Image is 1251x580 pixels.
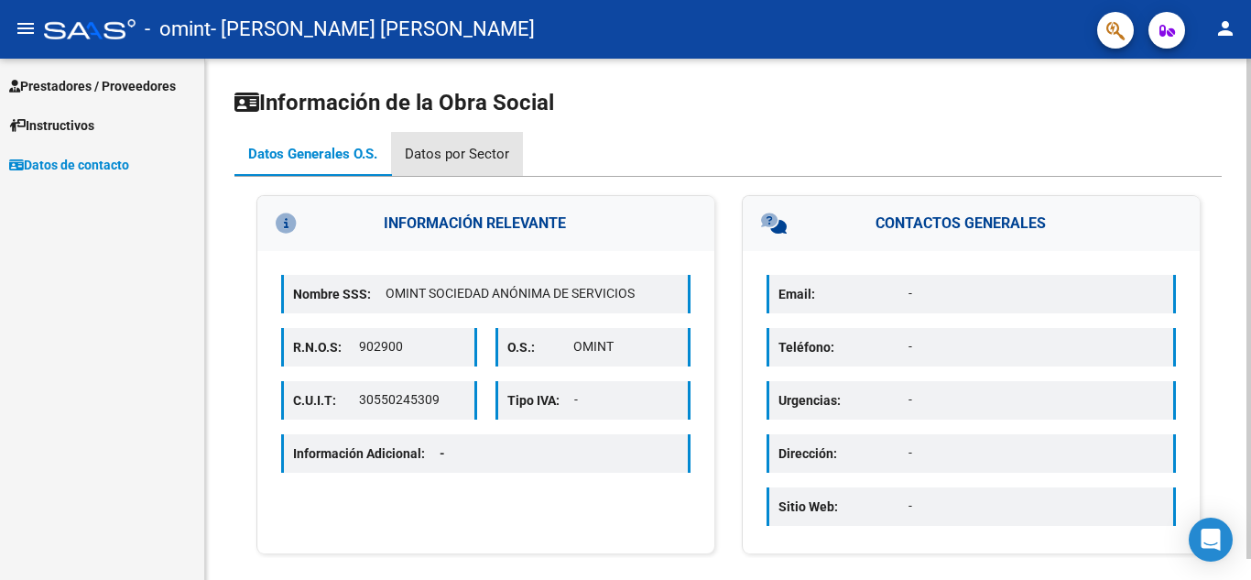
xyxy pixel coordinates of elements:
p: OMINT SOCIEDAD ANÓNIMA DE SERVICIOS [386,284,679,303]
p: 30550245309 [359,390,464,410]
div: Datos Generales O.S. [248,144,377,164]
p: O.S.: [507,337,573,357]
p: Dirección: [778,443,908,464]
p: C.U.I.T: [293,390,359,410]
span: Datos de contacto [9,155,129,175]
span: - [PERSON_NAME] [PERSON_NAME] [211,9,535,49]
p: - [908,390,1164,410]
p: - [574,390,680,410]
span: - omint [145,9,211,49]
p: - [908,443,1164,463]
p: Sitio Web: [778,497,908,517]
p: - [908,284,1164,303]
span: Prestadores / Proveedores [9,76,176,96]
p: Urgencias: [778,390,908,410]
h3: INFORMACIÓN RELEVANTE [257,196,714,251]
div: Datos por Sector [405,144,509,164]
mat-icon: menu [15,17,37,39]
p: Nombre SSS: [293,284,386,304]
span: - [440,446,445,461]
p: 902900 [359,337,464,356]
p: - [908,337,1164,356]
p: Tipo IVA: [507,390,574,410]
p: OMINT [573,337,679,356]
p: R.N.O.S: [293,337,359,357]
h3: CONTACTOS GENERALES [743,196,1200,251]
h1: Información de la Obra Social [234,88,1222,117]
span: Instructivos [9,115,94,136]
p: Información Adicional: [293,443,460,464]
p: Email: [778,284,908,304]
p: Teléfono: [778,337,908,357]
div: Open Intercom Messenger [1189,518,1233,562]
p: - [908,497,1164,516]
mat-icon: person [1214,17,1236,39]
